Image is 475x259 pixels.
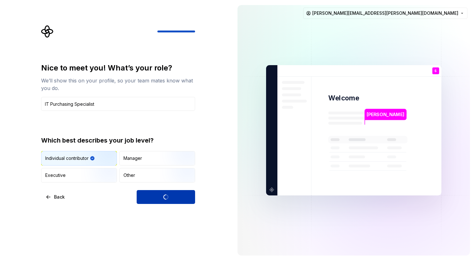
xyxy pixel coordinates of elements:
[434,69,437,73] p: S
[123,172,135,178] div: Other
[41,77,195,92] div: We’ll show this on your profile, so your team mates know what you do.
[367,111,404,118] p: [PERSON_NAME]
[41,63,195,73] div: Nice to meet you! What’s your role?
[41,25,54,38] svg: Supernova Logo
[328,93,359,103] p: Welcome
[41,97,195,111] input: Job title
[303,8,467,19] button: [PERSON_NAME][EMAIL_ADDRESS][PERSON_NAME][DOMAIN_NAME]
[41,190,70,204] button: Back
[41,136,195,145] div: Which best describes your job level?
[45,155,89,161] div: Individual contributor
[45,172,66,178] div: Executive
[312,10,458,16] span: [PERSON_NAME][EMAIL_ADDRESS][PERSON_NAME][DOMAIN_NAME]
[54,194,65,200] span: Back
[123,155,142,161] div: Manager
